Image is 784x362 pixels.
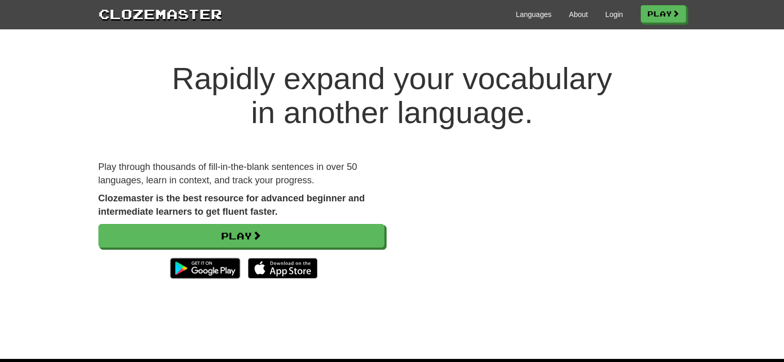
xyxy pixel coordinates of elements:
[569,9,588,20] a: About
[248,258,318,279] img: Download_on_the_App_Store_Badge_US-UK_135x40-25178aeef6eb6b83b96f5f2d004eda3bffbb37122de64afbaef7...
[98,161,385,187] p: Play through thousands of fill-in-the-blank sentences in over 50 languages, learn in context, and...
[165,253,245,284] img: Get it on Google Play
[516,9,552,20] a: Languages
[605,9,623,20] a: Login
[641,5,686,23] a: Play
[98,224,385,248] a: Play
[98,4,222,23] a: Clozemaster
[98,193,365,217] strong: Clozemaster is the best resource for advanced beginner and intermediate learners to get fluent fa...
